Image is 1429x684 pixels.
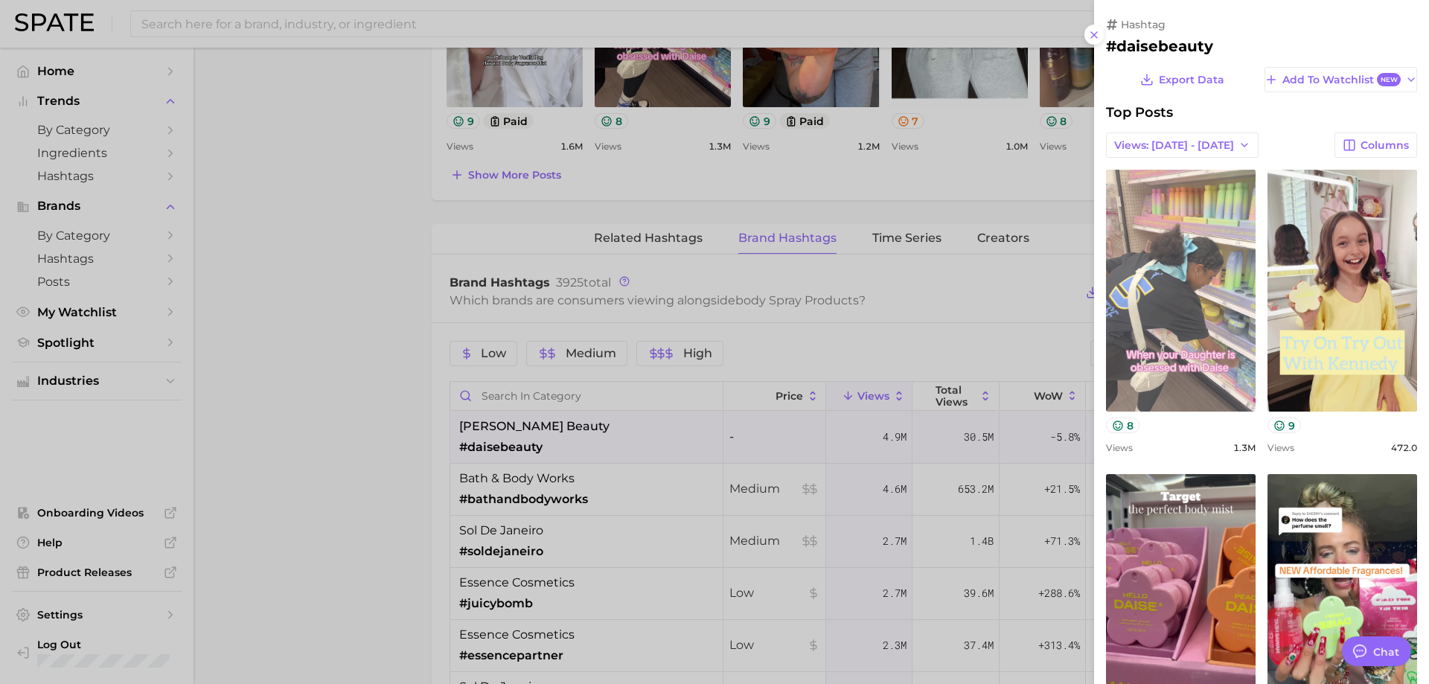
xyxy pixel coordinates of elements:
[1377,73,1401,87] span: New
[1267,442,1294,453] span: Views
[1137,67,1227,92] button: Export Data
[1334,132,1417,158] button: Columns
[1106,104,1173,121] span: Top Posts
[1106,132,1259,158] button: Views: [DATE] - [DATE]
[1114,139,1234,152] span: Views: [DATE] - [DATE]
[1267,418,1301,433] button: 9
[1159,74,1224,86] span: Export Data
[1106,418,1139,433] button: 8
[1121,18,1166,31] span: hashtag
[1361,139,1409,152] span: Columns
[1106,442,1133,453] span: Views
[1282,73,1401,87] span: Add to Watchlist
[1106,37,1417,55] h2: #daisebeauty
[1391,442,1417,453] span: 472.0
[1265,67,1417,92] button: Add to WatchlistNew
[1233,442,1256,453] span: 1.3m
